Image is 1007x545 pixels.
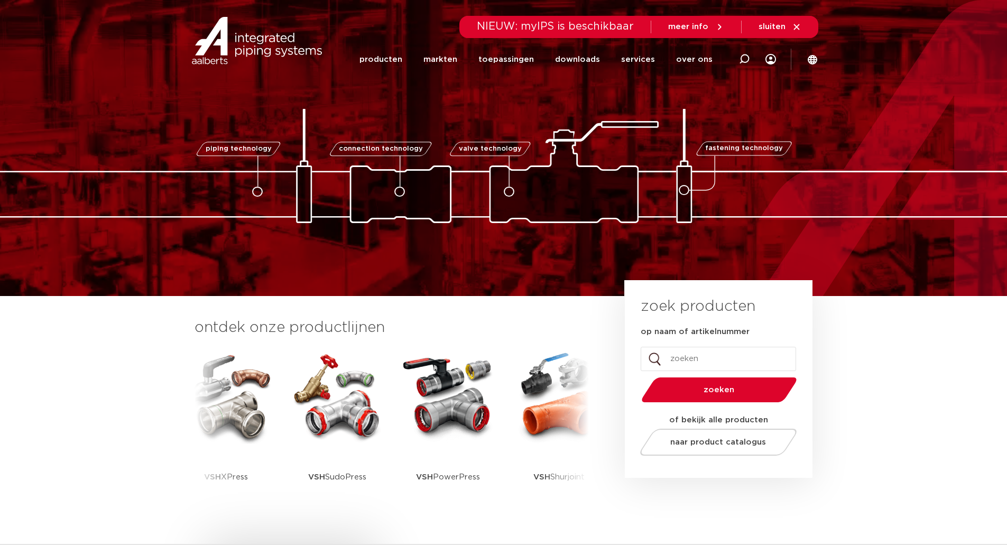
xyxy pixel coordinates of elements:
[637,429,799,456] a: naar product catalogus
[705,145,783,152] span: fastening technology
[637,376,801,403] button: zoeken
[759,22,801,32] a: sluiten
[416,444,480,510] p: PowerPress
[179,349,274,510] a: VSHXPress
[668,22,724,32] a: meer info
[308,473,325,481] strong: VSH
[512,349,607,510] a: VSHShurjoint
[765,38,776,81] div: my IPS
[477,21,634,32] span: NIEUW: myIPS is beschikbaar
[359,38,713,81] nav: Menu
[206,145,272,152] span: piping technology
[641,347,796,371] input: zoeken
[668,23,708,31] span: meer info
[308,444,366,510] p: SudoPress
[478,38,534,81] a: toepassingen
[195,317,589,338] h3: ontdek onze productlijnen
[669,416,768,424] strong: of bekijk alle producten
[621,38,655,81] a: services
[676,38,713,81] a: over ons
[533,473,550,481] strong: VSH
[204,444,248,510] p: XPress
[641,296,755,317] h3: zoek producten
[533,444,585,510] p: Shurjoint
[759,23,786,31] span: sluiten
[459,145,522,152] span: valve technology
[338,145,422,152] span: connection technology
[641,327,750,337] label: op naam of artikelnummer
[359,38,402,81] a: producten
[669,386,770,394] span: zoeken
[670,438,766,446] span: naar product catalogus
[204,473,221,481] strong: VSH
[416,473,433,481] strong: VSH
[401,349,496,510] a: VSHPowerPress
[555,38,600,81] a: downloads
[423,38,457,81] a: markten
[290,349,385,510] a: VSHSudoPress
